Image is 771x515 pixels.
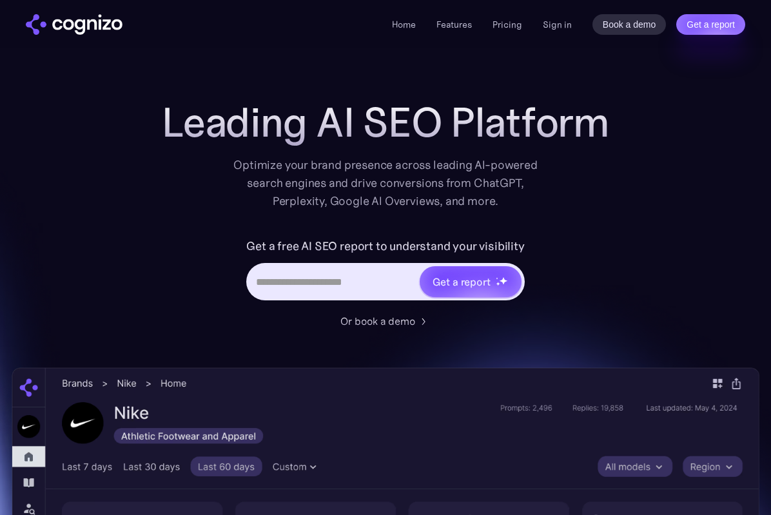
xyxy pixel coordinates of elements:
[246,236,524,257] label: Get a free AI SEO report to understand your visibility
[592,14,667,35] a: Book a demo
[418,265,523,298] a: Get a reportstarstarstar
[162,99,609,146] h1: Leading AI SEO Platform
[246,236,524,307] form: Hero URL Input Form
[543,17,572,32] a: Sign in
[493,19,522,30] a: Pricing
[499,277,507,285] img: star
[392,19,416,30] a: Home
[433,274,491,289] div: Get a report
[496,282,500,286] img: star
[26,14,122,35] a: home
[340,313,415,329] div: Or book a demo
[227,156,544,210] div: Optimize your brand presence across leading AI-powered search engines and drive conversions from ...
[436,19,472,30] a: Features
[496,277,498,279] img: star
[26,14,122,35] img: cognizo logo
[340,313,431,329] a: Or book a demo
[676,14,745,35] a: Get a report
